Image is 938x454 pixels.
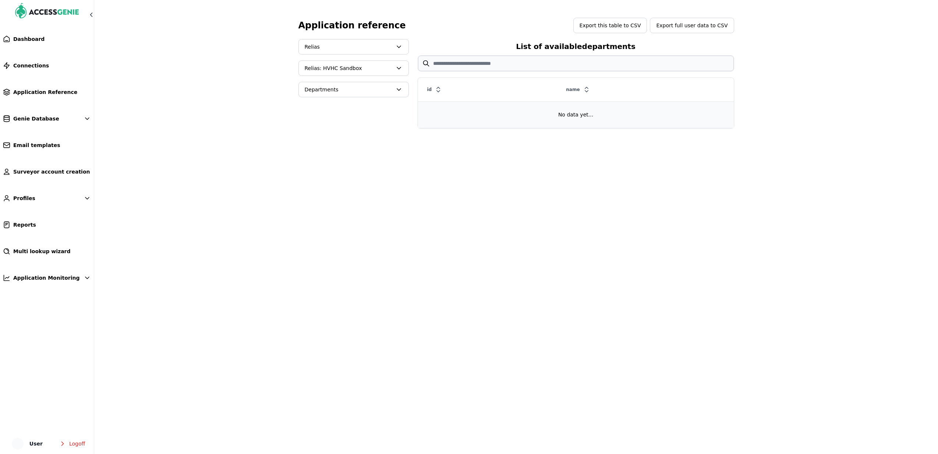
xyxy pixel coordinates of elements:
span: Profiles [13,195,35,202]
span: Export this table to CSV [580,22,641,29]
button: Relias [298,39,409,55]
button: Export full user data to CSV [650,18,734,33]
span: Departments [305,86,392,93]
span: Email templates [13,142,60,149]
span: Application reference [298,18,406,33]
span: Relias [305,43,392,50]
div: name [557,83,733,96]
div: No data yet... [418,111,733,118]
span: Export full user data to CSV [656,22,728,29]
span: Reports [13,221,36,228]
span: Application Reference [13,88,77,96]
img: AccessGenie Logo [15,3,79,21]
button: Relias: HVHC Sandbox [298,60,409,76]
span: Surveyor account creation [13,168,90,175]
div: id [418,83,557,96]
span: Logoff [69,440,85,447]
button: Logoff [53,436,91,451]
span: Relias: HVHC Sandbox [305,64,392,72]
span: Dashboard [13,35,45,43]
button: Departments [298,82,409,97]
h4: List of available departments [418,39,734,54]
span: Genie Database [13,115,59,122]
span: User [29,439,43,448]
span: Multi lookup wizard [13,248,71,255]
span: Connections [13,62,49,69]
button: Export this table to CSV [573,18,647,33]
span: Application Monitoring [13,274,80,282]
